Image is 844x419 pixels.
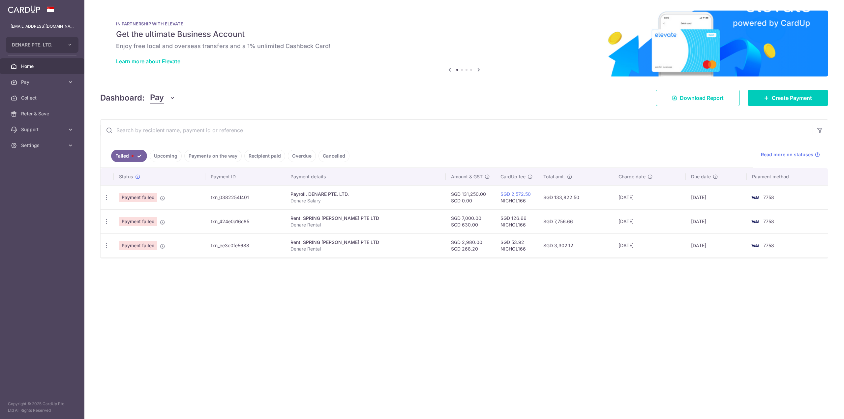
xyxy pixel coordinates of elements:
span: 7758 [763,243,774,248]
span: Home [21,63,65,70]
th: Payment ID [205,168,285,185]
span: Collect [21,95,65,101]
button: Pay [150,92,175,104]
th: Payment details [285,168,446,185]
td: SGD 131,250.00 SGD 0.00 [446,185,495,209]
a: Learn more about Elevate [116,58,180,65]
a: Recipient paid [244,150,285,162]
h5: Get the ultimate Business Account [116,29,812,40]
td: SGD 3,302.12 [538,233,613,257]
td: txn_0382254f401 [205,185,285,209]
span: CardUp fee [500,173,526,180]
span: Due date [691,173,711,180]
img: Bank Card [749,218,762,225]
th: Payment method [747,168,828,185]
a: SGD 2,572.50 [500,191,531,197]
span: Pay [21,79,65,85]
td: [DATE] [686,209,747,233]
td: NICHOL166 [495,185,538,209]
span: Charge date [618,173,646,180]
span: 7758 [763,195,774,200]
td: [DATE] [613,185,686,209]
span: 7758 [763,219,774,224]
td: SGD 126.66 NICHOL166 [495,209,538,233]
td: [DATE] [686,233,747,257]
img: CardUp [8,5,40,13]
h6: Enjoy free local and overseas transfers and a 1% unlimited Cashback Card! [116,42,812,50]
td: txn_ee3c0fe5688 [205,233,285,257]
a: Overdue [288,150,316,162]
a: Upcoming [150,150,182,162]
span: Amount & GST [451,173,483,180]
span: Payment failed [119,193,157,202]
span: Create Payment [772,94,812,102]
span: Total amt. [543,173,565,180]
a: Download Report [656,90,740,106]
td: SGD 7,756.66 [538,209,613,233]
span: Payment failed [119,241,157,250]
td: SGD 7,000.00 SGD 630.00 [446,209,495,233]
div: Rent. SPRING [PERSON_NAME] PTE LTD [290,215,440,222]
span: Pay [150,92,164,104]
input: Search by recipient name, payment id or reference [101,120,812,141]
p: Denare Salary [290,197,440,204]
p: Denare Rental [290,246,440,252]
span: Refer & Save [21,110,65,117]
a: Failed [111,150,147,162]
td: SGD 53.92 NICHOL166 [495,233,538,257]
a: Cancelled [318,150,349,162]
span: Support [21,126,65,133]
img: Renovation banner [100,11,828,76]
div: Payroll. DENARE PTE. LTD. [290,191,440,197]
img: Bank Card [749,242,762,250]
td: SGD 133,822.50 [538,185,613,209]
td: [DATE] [686,185,747,209]
td: txn_424e0a16c85 [205,209,285,233]
button: DENARE PTE. LTD. [6,37,78,53]
span: Read more on statuses [761,151,813,158]
a: Read more on statuses [761,151,820,158]
span: Download Report [680,94,724,102]
span: Payment failed [119,217,157,226]
h4: Dashboard: [100,92,145,104]
a: Payments on the way [184,150,242,162]
a: Create Payment [748,90,828,106]
p: [EMAIL_ADDRESS][DOMAIN_NAME] [11,23,74,30]
td: SGD 2,980.00 SGD 268.20 [446,233,495,257]
td: [DATE] [613,209,686,233]
div: Rent. SPRING [PERSON_NAME] PTE LTD [290,239,440,246]
span: Status [119,173,133,180]
span: DENARE PTE. LTD. [12,42,61,48]
p: IN PARTNERSHIP WITH ELEVATE [116,21,812,26]
td: [DATE] [613,233,686,257]
span: Settings [21,142,65,149]
p: Denare Rental [290,222,440,228]
img: Bank Card [749,194,762,201]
